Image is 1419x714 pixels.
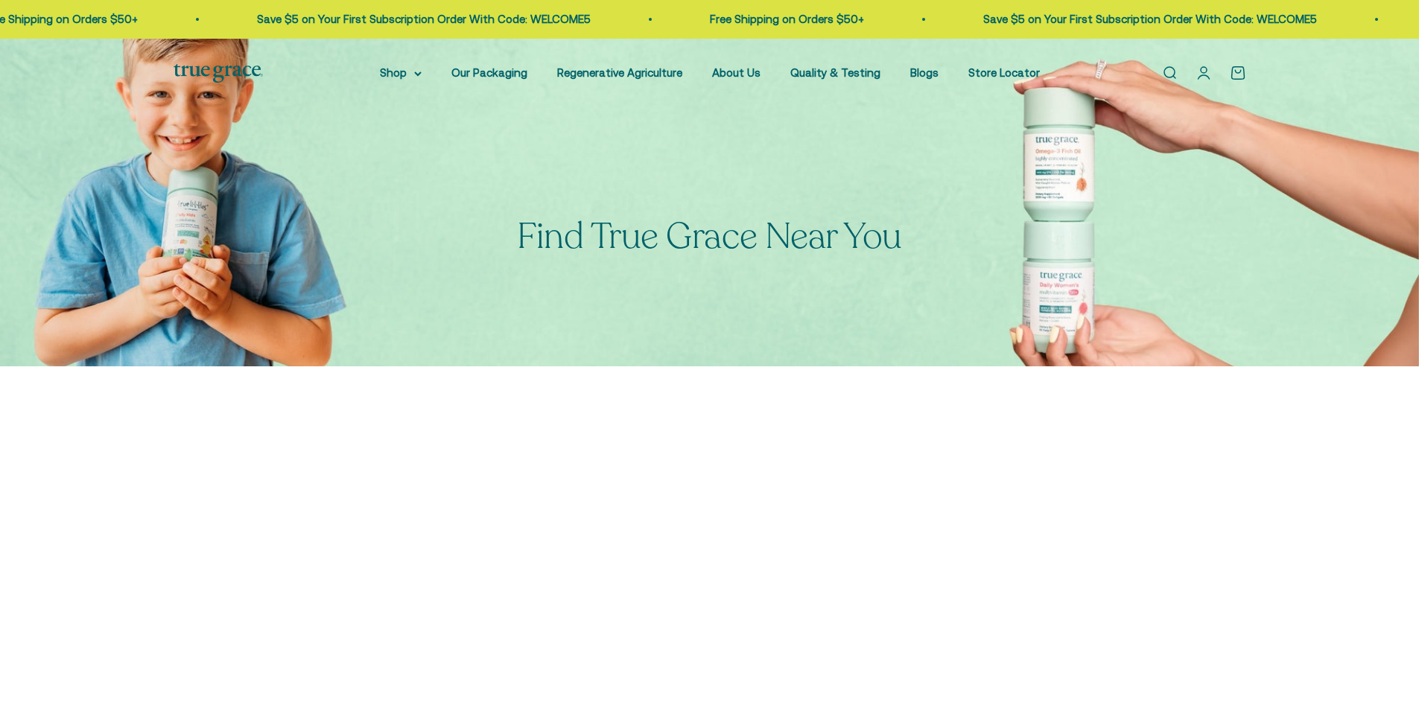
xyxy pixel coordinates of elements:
a: Our Packaging [451,66,527,79]
a: Regenerative Agriculture [557,66,682,79]
a: Blogs [910,66,939,79]
a: Store Locator [968,66,1040,79]
a: Free Shipping on Orders $50+ [700,13,854,25]
split-lines: Find True Grace Near You [517,212,901,261]
p: Save $5 on Your First Subscription Order With Code: WELCOME5 [247,10,581,28]
a: Quality & Testing [790,66,880,79]
a: About Us [712,66,761,79]
p: Save $5 on Your First Subscription Order With Code: WELCOME5 [974,10,1307,28]
summary: Shop [380,64,422,82]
